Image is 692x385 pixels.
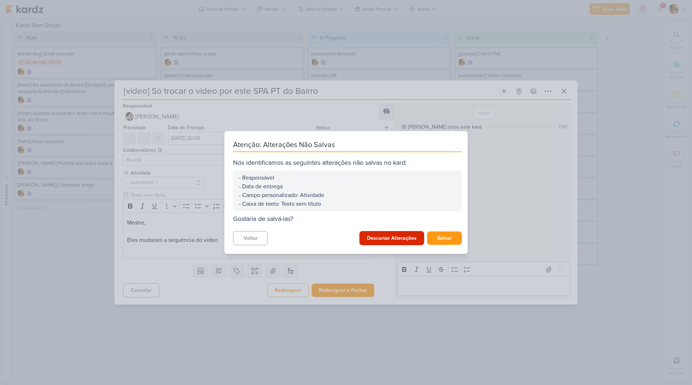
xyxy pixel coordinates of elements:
[233,158,462,168] div: Nós identificamos as seguintes alterações não salvas no kard:
[239,200,456,208] div: - Caixa de texto: Texto sem título
[239,182,456,191] div: - Data de entrega
[239,191,456,200] div: - Campo personalizado: Atividade
[233,140,462,152] div: Atenção: Alterações Não Salvas
[427,231,462,245] button: Salvar
[359,231,424,245] button: Descartar Alterações
[233,214,462,224] div: Gostaria de salvá-las?
[239,173,456,182] div: - Responsável
[233,231,268,245] button: Voltar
